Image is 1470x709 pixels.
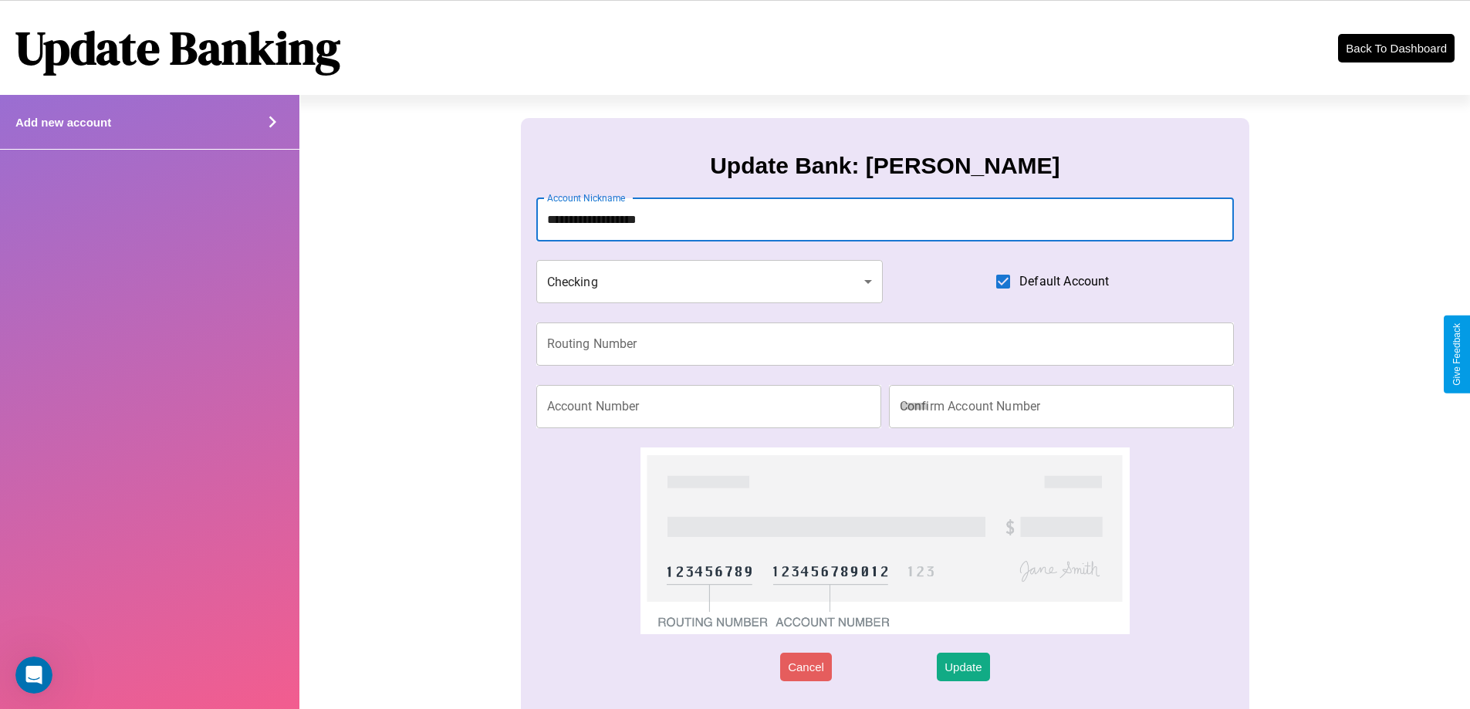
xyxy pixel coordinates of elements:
img: check [640,447,1129,634]
div: Checking [536,260,884,303]
iframe: Intercom live chat [15,657,52,694]
span: Default Account [1019,272,1109,291]
button: Back To Dashboard [1338,34,1455,62]
button: Cancel [780,653,832,681]
h3: Update Bank: [PERSON_NAME] [710,153,1059,179]
label: Account Nickname [547,191,626,204]
div: Give Feedback [1451,323,1462,386]
h1: Update Banking [15,16,340,79]
h4: Add new account [15,116,111,129]
button: Update [937,653,989,681]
